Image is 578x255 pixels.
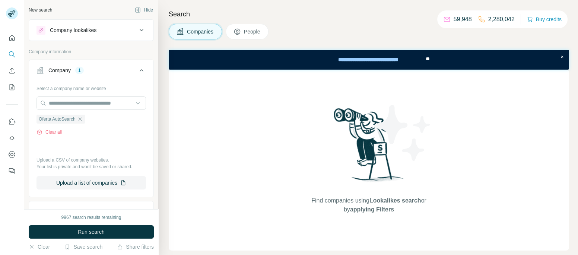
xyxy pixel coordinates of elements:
p: 2,280,042 [488,15,515,24]
p: Company information [29,48,154,55]
button: Use Surfe on LinkedIn [6,115,18,128]
img: Surfe Illustration - Stars [369,99,436,166]
span: applying Filters [350,206,394,213]
button: Dashboard [6,148,18,161]
div: Company [48,67,71,74]
button: Clear [29,243,50,251]
button: Run search [29,225,154,239]
div: 1 [75,67,84,74]
button: Quick start [6,31,18,45]
div: New search [29,7,52,13]
span: Companies [187,28,214,35]
button: Feedback [6,164,18,178]
div: Industry [48,208,67,216]
button: My lists [6,80,18,94]
button: Enrich CSV [6,64,18,77]
span: Lookalikes search [369,197,421,204]
button: Industry [29,203,153,221]
h4: Search [169,9,569,19]
button: Share filters [117,243,154,251]
div: Select a company name or website [36,82,146,92]
p: Upload a CSV of company websites. [36,157,146,163]
button: Hide [130,4,158,16]
div: 9967 search results remaining [61,214,121,221]
p: 59,948 [454,15,472,24]
button: Buy credits [527,14,562,25]
button: Company1 [29,61,153,82]
span: Find companies using or by [309,196,428,214]
span: Oferta AutoSearch [39,116,76,122]
button: Company lookalikes [29,21,153,39]
p: Your list is private and won't be saved or shared. [36,163,146,170]
div: Company lookalikes [50,26,96,34]
button: Upload a list of companies [36,176,146,189]
iframe: Banner [169,50,569,70]
span: People [244,28,261,35]
span: Run search [78,228,105,236]
button: Use Surfe API [6,131,18,145]
button: Save search [64,243,102,251]
button: Clear all [36,129,62,136]
button: Search [6,48,18,61]
img: Surfe Illustration - Woman searching with binoculars [330,106,408,189]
